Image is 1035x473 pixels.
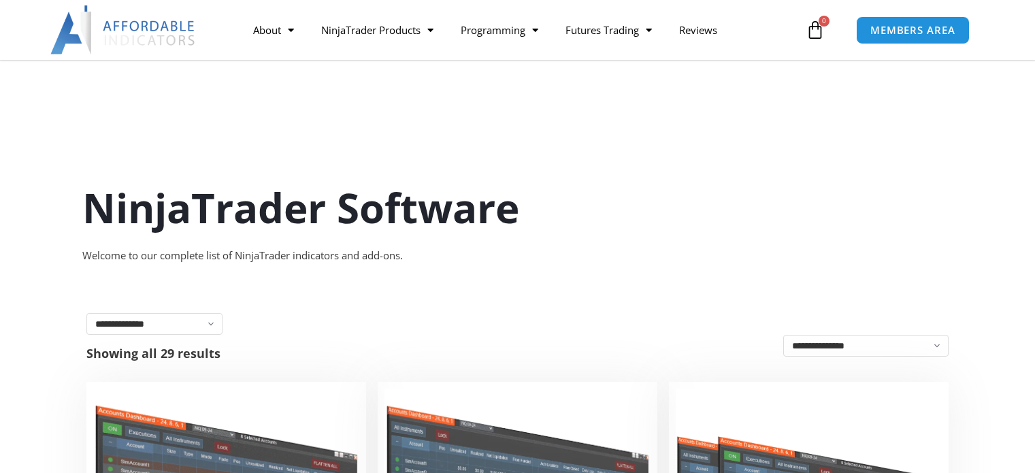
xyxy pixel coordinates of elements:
h1: NinjaTrader Software [82,179,953,236]
a: About [240,14,308,46]
a: MEMBERS AREA [856,16,970,44]
span: MEMBERS AREA [870,25,955,35]
span: 0 [819,16,829,27]
div: Welcome to our complete list of NinjaTrader indicators and add-ons. [82,246,953,265]
a: Futures Trading [552,14,666,46]
nav: Menu [240,14,802,46]
img: LogoAI | Affordable Indicators – NinjaTrader [50,5,197,54]
a: Programming [447,14,552,46]
a: NinjaTrader Products [308,14,447,46]
a: 0 [785,10,845,50]
p: Showing all 29 results [86,347,220,359]
select: Shop order [783,335,949,357]
a: Reviews [666,14,731,46]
